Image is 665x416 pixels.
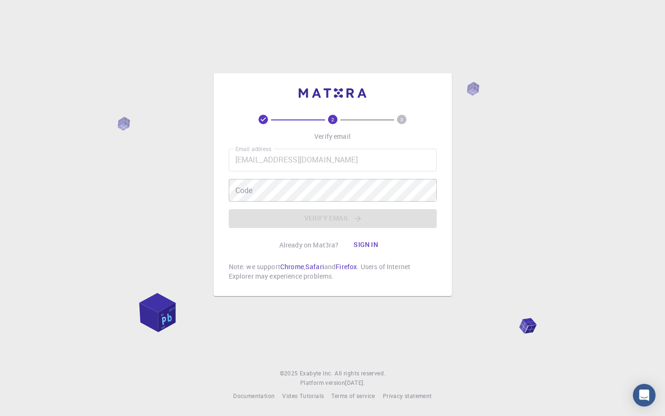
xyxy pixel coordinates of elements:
text: 2 [331,116,334,123]
a: Video Tutorials [282,391,324,401]
label: Email address [235,145,271,153]
span: Privacy statement [383,392,432,399]
button: Sign in [346,236,386,255]
a: Safari [305,262,324,271]
p: Note: we support , and . Users of Internet Explorer may experience problems. [229,262,437,281]
a: Documentation [233,391,275,401]
a: Firefox [336,262,357,271]
a: Terms of service [331,391,375,401]
p: Verify email [314,132,351,141]
a: Chrome [280,262,304,271]
span: Terms of service [331,392,375,399]
text: 3 [400,116,403,123]
span: © 2025 [280,369,300,378]
a: [DATE]. [345,378,365,388]
span: [DATE] . [345,379,365,386]
span: Video Tutorials [282,392,324,399]
div: Open Intercom Messenger [633,384,656,407]
span: Exabyte Inc. [300,369,333,377]
span: Platform version [300,378,345,388]
span: All rights reserved. [335,369,385,378]
span: Documentation [233,392,275,399]
p: Already on Mat3ra? [279,240,339,250]
a: Privacy statement [383,391,432,401]
a: Exabyte Inc. [300,369,333,378]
